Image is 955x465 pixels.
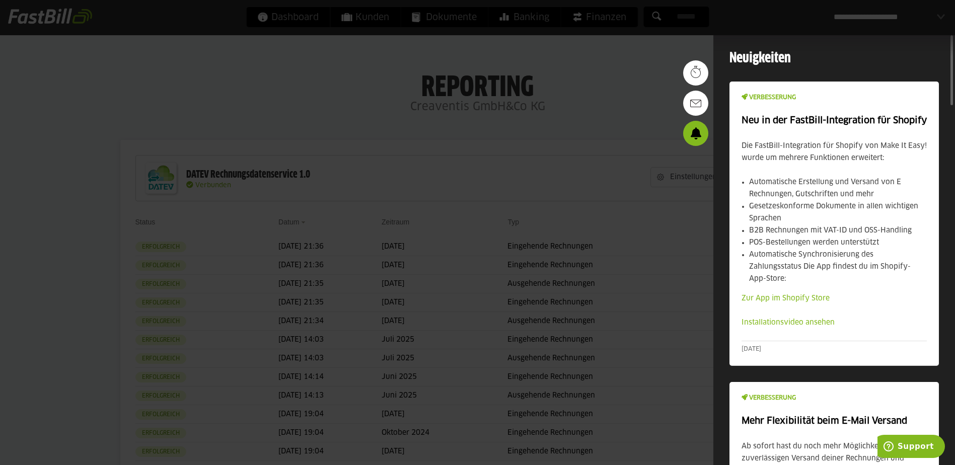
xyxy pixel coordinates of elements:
[742,295,830,302] a: Zur App im Shopify Store
[749,200,927,224] li: Gesetzeskonforme Dokumente in allen wichtigen Sprachen
[749,237,927,249] li: POS-Bestellungen werden unterstützt
[742,114,927,128] h4: Neu in der FastBill-Integration für Shopify
[742,345,927,353] div: [DATE]
[742,140,927,164] p: Die FastBill-Integration für Shopify von Make It Easy! wurde um mehrere Funktionen erweitert:
[742,394,927,402] div: VERBESSERUNG
[749,224,927,237] li: B2B Rechnungen mit VAT-ID und OSS-Handling
[742,319,835,326] a: Installationsvideo ansehen
[877,435,945,460] iframe: Öffnet ein Widget, in dem Sie weitere Informationen finden
[742,94,927,102] div: VERBESSERUNG
[729,48,939,69] h3: Neuigkeiten
[749,249,927,285] li: Automatische Synchronisierung des Zahlungsstatus Die App findest du im Shopify-App-Store:
[749,176,927,200] li: Automatische Erstellung und Versand von E Rechnungen, Gutschriften und mehr
[742,414,927,428] h4: Mehr Flexibilität beim E-Mail Versand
